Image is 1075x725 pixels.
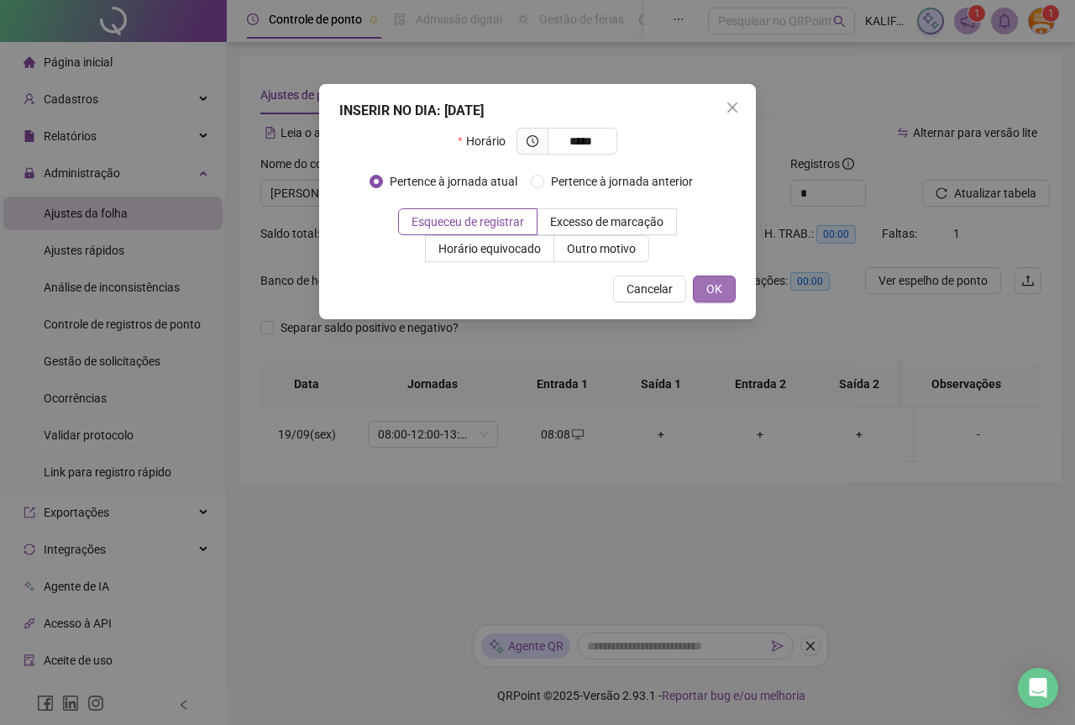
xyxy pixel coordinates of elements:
[726,101,739,114] span: close
[458,128,516,155] label: Horário
[438,242,541,255] span: Horário equivocado
[706,280,722,298] span: OK
[567,242,636,255] span: Outro motivo
[693,276,736,302] button: OK
[412,215,524,229] span: Esqueceu de registrar
[627,280,673,298] span: Cancelar
[550,215,663,229] span: Excesso de marcação
[527,135,538,147] span: clock-circle
[383,172,524,191] span: Pertence à jornada atual
[613,276,686,302] button: Cancelar
[1018,668,1058,708] div: Open Intercom Messenger
[339,101,736,121] div: INSERIR NO DIA : [DATE]
[719,94,746,121] button: Close
[544,172,700,191] span: Pertence à jornada anterior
